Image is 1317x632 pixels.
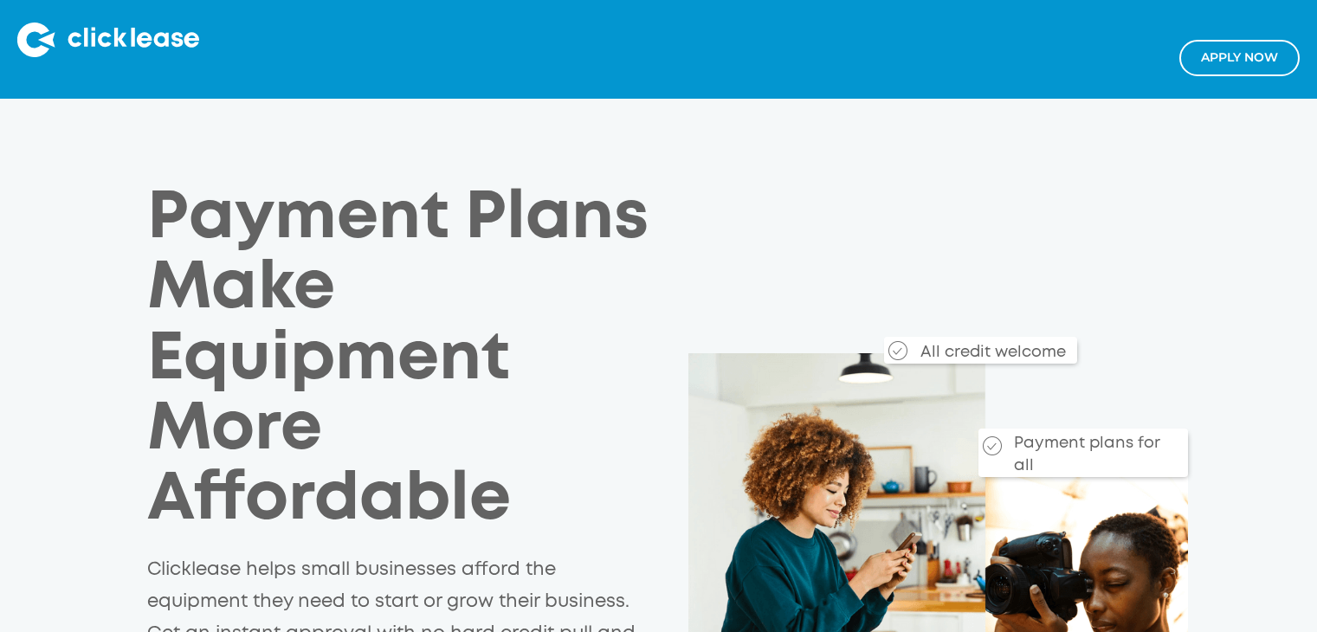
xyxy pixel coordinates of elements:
[888,341,907,360] img: Checkmark_callout
[852,330,1077,364] div: All credit welcome
[147,184,688,536] h1: Payment Plans Make Equipment More Affordable
[1007,422,1175,477] div: Payment plans for all
[983,436,1002,455] img: Checkmark_callout
[17,23,199,57] img: Clicklease logo
[1179,40,1300,75] a: Apply NOw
